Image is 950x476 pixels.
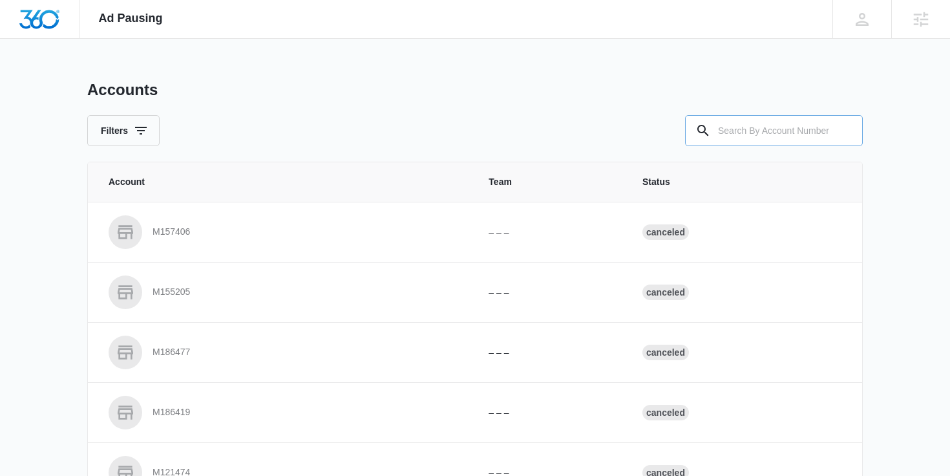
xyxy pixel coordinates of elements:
p: – – – [489,226,611,239]
p: – – – [489,346,611,360]
a: M186419 [109,396,458,429]
div: Canceled [642,345,689,360]
span: Account [109,175,458,189]
p: M157406 [153,226,190,239]
button: Filters [87,115,160,146]
a: M157406 [109,215,458,249]
p: M155205 [153,286,190,299]
p: – – – [489,286,611,299]
div: Canceled [642,285,689,300]
p: M186419 [153,406,190,419]
h1: Accounts [87,80,158,100]
div: Canceled [642,405,689,420]
span: Status [642,175,841,189]
span: Team [489,175,611,189]
a: M155205 [109,276,458,309]
span: Ad Pausing [99,12,163,25]
div: Canceled [642,224,689,240]
input: Search By Account Number [685,115,863,146]
a: M186477 [109,336,458,369]
p: – – – [489,406,611,420]
p: M186477 [153,346,190,359]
